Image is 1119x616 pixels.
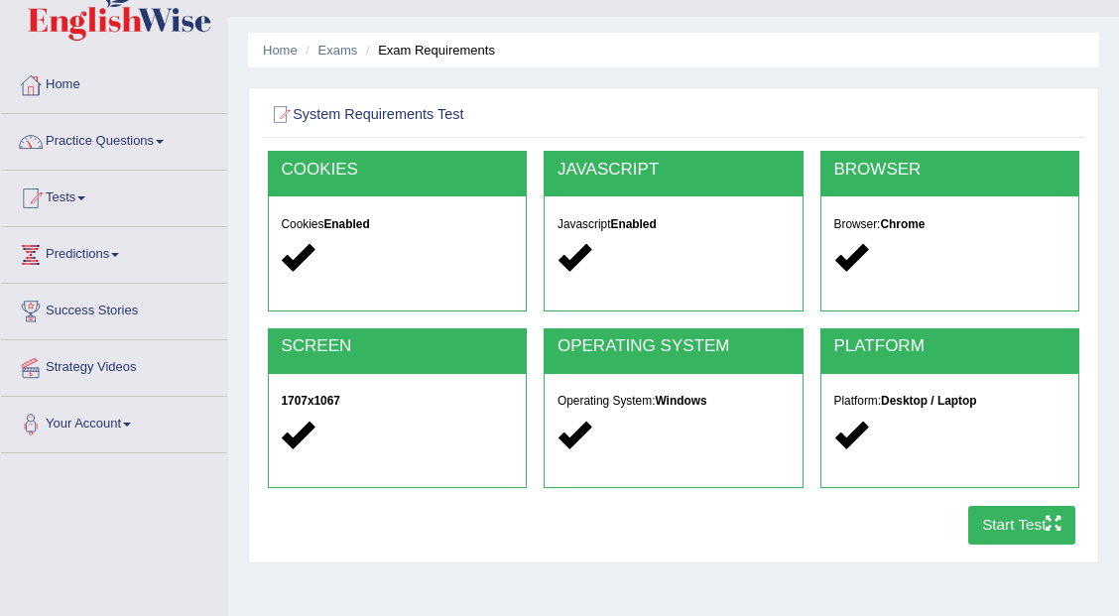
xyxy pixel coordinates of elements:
[1,58,227,107] a: Home
[281,337,513,356] h2: SCREEN
[655,394,706,408] strong: Windows
[361,41,495,60] li: Exam Requirements
[1,284,227,333] a: Success Stories
[281,161,513,180] h2: COOKIES
[880,217,925,231] strong: Chrome
[558,337,790,356] h2: OPERATING SYSTEM
[834,337,1066,356] h2: PLATFORM
[558,161,790,180] h2: JAVASCRIPT
[1,340,227,390] a: Strategy Videos
[1,397,227,446] a: Your Account
[558,218,790,231] h5: Javascript
[1,114,227,164] a: Practice Questions
[268,102,772,128] h2: System Requirements Test
[611,217,657,231] strong: Enabled
[968,506,1076,545] button: Start Test
[281,394,340,408] strong: 1707x1067
[834,218,1066,231] h5: Browser:
[558,395,790,408] h5: Operating System:
[834,395,1066,408] h5: Platform:
[834,161,1066,180] h2: BROWSER
[881,394,976,408] strong: Desktop / Laptop
[323,217,369,231] strong: Enabled
[1,227,227,277] a: Predictions
[1,171,227,220] a: Tests
[281,218,513,231] h5: Cookies
[263,43,298,58] a: Home
[318,43,358,58] a: Exams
